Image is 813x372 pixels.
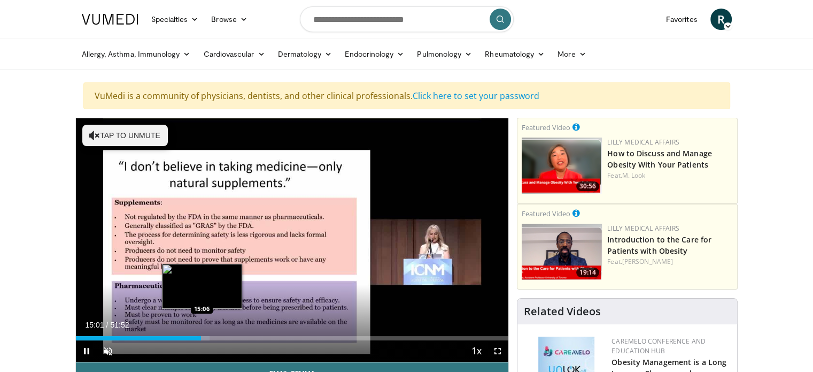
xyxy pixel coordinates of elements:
div: VuMedi is a community of physicians, dentists, and other clinical professionals. [83,82,730,109]
a: Lilly Medical Affairs [607,224,679,233]
img: VuMedi Logo [82,14,138,25]
a: Dermatology [272,43,339,65]
span: 51:52 [110,321,129,329]
a: How to Discuss and Manage Obesity With Your Patients [607,148,712,170]
a: Allergy, Asthma, Immunology [75,43,197,65]
a: Cardiovascular [197,43,271,65]
a: Click here to set your password [413,90,539,102]
span: / [106,321,109,329]
small: Featured Video [522,209,570,218]
button: Playback Rate [466,340,487,362]
button: Fullscreen [487,340,508,362]
small: Featured Video [522,123,570,132]
a: CaReMeLO Conference and Education Hub [611,337,706,355]
img: acc2e291-ced4-4dd5-b17b-d06994da28f3.png.150x105_q85_crop-smart_upscale.png [522,224,602,280]
span: 19:14 [576,268,599,277]
button: Pause [76,340,97,362]
div: Feat. [607,171,733,180]
a: More [551,43,592,65]
a: M. Look [622,171,646,180]
a: Favorites [660,9,704,30]
a: Introduction to the Care for Patients with Obesity [607,234,711,256]
a: Lilly Medical Affairs [607,138,679,147]
div: Progress Bar [76,336,509,340]
button: Tap to unmute [82,125,168,146]
a: 19:14 [522,224,602,280]
a: 30:56 [522,138,602,194]
a: R [710,9,732,30]
span: 15:01 [86,321,104,329]
a: [PERSON_NAME] [622,257,673,266]
video-js: Video Player [76,118,509,362]
a: Browse [205,9,254,30]
button: Unmute [97,340,119,362]
img: c98a6a29-1ea0-4bd5-8cf5-4d1e188984a7.png.150x105_q85_crop-smart_upscale.png [522,138,602,194]
img: image.jpeg [162,264,242,309]
span: 30:56 [576,181,599,191]
a: Specialties [145,9,205,30]
input: Search topics, interventions [300,6,514,32]
a: Endocrinology [338,43,411,65]
div: Feat. [607,257,733,267]
a: Pulmonology [411,43,478,65]
a: Rheumatology [478,43,551,65]
h4: Related Videos [524,305,601,318]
